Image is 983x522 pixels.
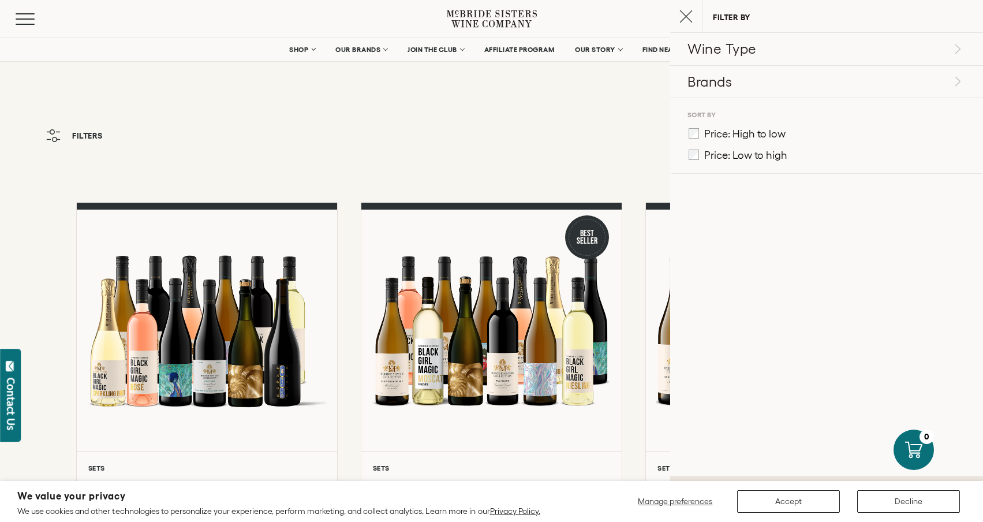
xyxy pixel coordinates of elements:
p: We use cookies and other technologies to personalize your experience, perform marketing, and coll... [17,506,540,516]
button: Manage preferences [631,490,720,513]
span: AFFILIATE PROGRAM [484,46,555,54]
span: OUR STORY [575,46,615,54]
span: SHOP [289,46,309,54]
span: OUR BRANDS [335,46,380,54]
span: Manage preferences [638,497,712,506]
a: FIND NEAR YOU [635,38,702,61]
div: Contact Us [5,378,17,430]
span: JOIN THE CLUB [408,46,457,54]
h6: Sets [373,464,610,472]
span: FIND NEAR YOU [642,46,694,54]
span: Filters [72,132,103,140]
button: Accept [737,490,840,513]
a: OUR BRANDS [328,38,394,61]
span: Price: Low to high [704,150,787,161]
p: Wine Type [687,39,963,59]
p: Brands [687,72,963,92]
div: 0 [920,430,934,444]
button: Filters [40,124,109,148]
h6: Sets [88,464,326,472]
a: OUR STORY [567,38,629,61]
button: Mobile Menu Trigger [16,13,57,25]
h2: We value your privacy [17,491,540,501]
p: FILTER BY [713,13,751,21]
a: JOIN THE CLUB [400,38,471,61]
h6: Sets [657,464,895,472]
input: Price: Low to high [689,150,699,160]
a: SHOP [282,38,322,61]
button: Decline [857,490,960,513]
a: AFFILIATE PROGRAM [477,38,562,61]
a: Privacy Policy. [490,506,540,516]
span: Price: High to low [704,128,786,140]
input: Price: High to low [689,128,699,139]
p: Sort By [687,111,963,118]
